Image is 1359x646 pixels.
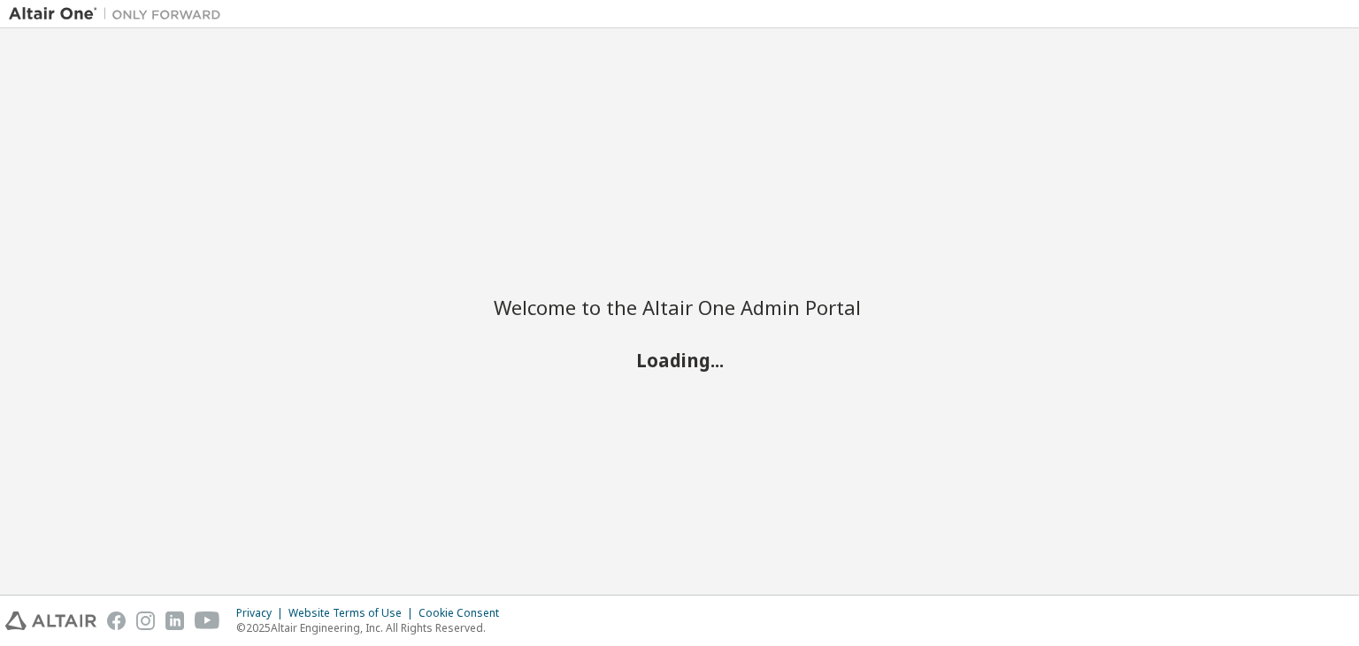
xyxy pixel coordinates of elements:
[494,349,865,372] h2: Loading...
[195,611,220,630] img: youtube.svg
[494,295,865,319] h2: Welcome to the Altair One Admin Portal
[5,611,96,630] img: altair_logo.svg
[9,5,230,23] img: Altair One
[136,611,155,630] img: instagram.svg
[418,606,510,620] div: Cookie Consent
[288,606,418,620] div: Website Terms of Use
[165,611,184,630] img: linkedin.svg
[107,611,126,630] img: facebook.svg
[236,606,288,620] div: Privacy
[236,620,510,635] p: © 2025 Altair Engineering, Inc. All Rights Reserved.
